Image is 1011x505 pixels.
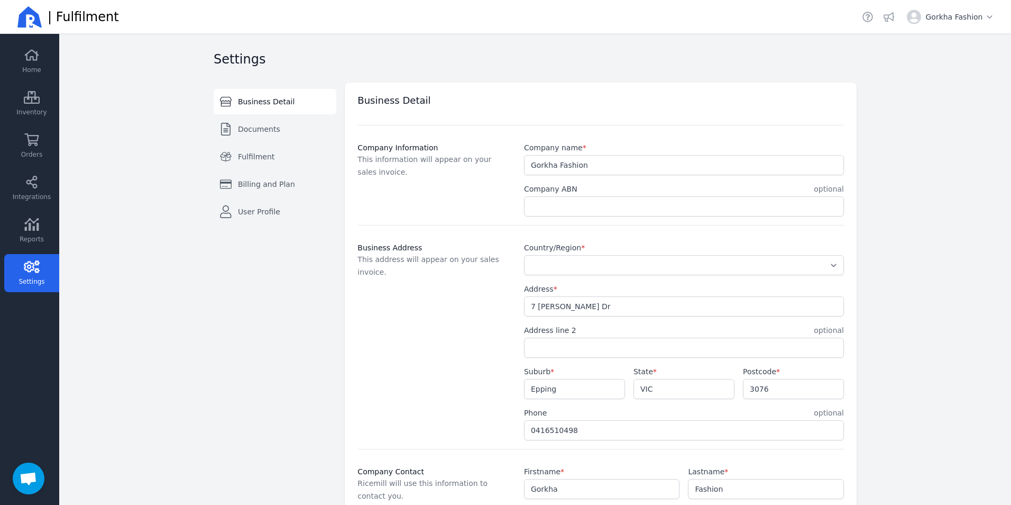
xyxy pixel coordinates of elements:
a: User Profile [214,199,336,224]
label: Company name [524,142,586,153]
span: Gorkha Fashion [925,12,994,22]
span: Settings [19,277,44,286]
span: User Profile [238,206,280,217]
h3: Company Information [357,142,511,153]
h3: Business Address [357,242,511,253]
label: Suburb [524,366,554,377]
a: Documents [214,116,336,142]
span: Reports [20,235,44,244]
span: Orders [21,150,42,159]
label: Phone [524,408,547,418]
a: Fulfilment [214,144,336,169]
span: Fulfilment [238,151,274,162]
span: optional [814,408,844,418]
label: Address [524,284,557,294]
span: optional [814,325,844,336]
label: State [633,366,657,377]
label: Postcode [743,366,780,377]
span: Inventory [16,108,47,116]
span: Billing and Plan [238,179,295,190]
span: This information will appear on your sales invoice. [357,155,491,176]
h2: Settings [214,51,265,68]
span: | Fulfilment [48,8,119,25]
a: Billing and Plan [214,172,336,197]
h2: Business Detail [357,93,430,108]
span: Ricemill will use this information to contact you. [357,479,488,500]
label: Address line 2 [524,325,576,336]
span: Home [22,66,41,74]
div: Open chat [13,463,44,494]
span: Integrations [13,193,51,201]
span: optional [814,184,844,194]
a: Helpdesk [860,10,875,24]
label: Country/Region [524,242,585,253]
label: Lastname [688,466,728,477]
button: Gorkha Fashion [903,5,998,29]
span: Documents [238,124,280,134]
img: Ricemill Logo [17,4,42,30]
h3: Company Contact [357,466,511,477]
span: This address will appear on your sales invoice. [357,255,499,276]
label: Company ABN [524,184,577,194]
a: Business Detail [214,89,336,114]
span: Business Detail [238,96,295,107]
label: Firstname [524,466,564,477]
